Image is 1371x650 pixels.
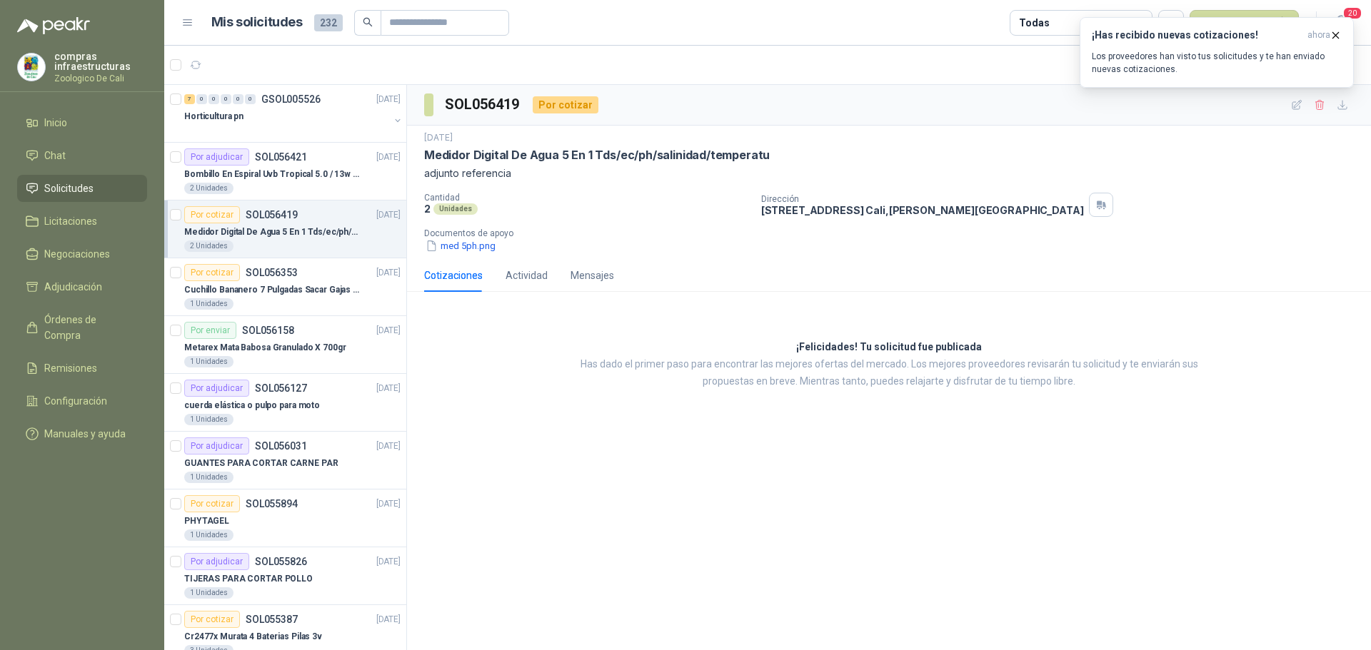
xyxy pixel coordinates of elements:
[184,495,240,512] div: Por cotizar
[246,210,298,220] p: SOL056419
[184,91,403,136] a: 7 0 0 0 0 0 GSOL005526[DATE] Horticultura pn
[184,380,249,397] div: Por adjudicar
[761,204,1084,216] p: [STREET_ADDRESS] Cali , [PERSON_NAME][GEOGRAPHIC_DATA]
[44,393,107,409] span: Configuración
[424,203,431,215] p: 2
[255,557,307,567] p: SOL055826
[184,457,338,470] p: GUANTES PARA CORTAR CARNE PAR
[376,266,401,280] p: [DATE]
[1092,50,1342,76] p: Los proveedores han visto tus solicitudes y te han enviado nuevas cotizaciones.
[44,213,97,229] span: Licitaciones
[1019,15,1049,31] div: Todas
[164,489,406,547] a: Por cotizarSOL055894[DATE] PHYTAGEL1 Unidades
[424,193,750,203] p: Cantidad
[184,514,229,528] p: PHYTAGEL
[1080,17,1354,88] button: ¡Has recibido nuevas cotizaciones!ahora Los proveedores han visto tus solicitudes y te han enviad...
[211,12,303,33] h1: Mis solicitudes
[44,115,67,131] span: Inicio
[164,316,406,374] a: Por enviarSOL056158[DATE] Metarex Mata Babosa Granulado X 700gr1 Unidades
[164,258,406,316] a: Por cotizarSOL056353[DATE] Cuchillo Bananero 7 Pulgadas Sacar Gajas O Deshoje O Desman1 Unidades
[571,268,614,283] div: Mensajes
[18,54,45,81] img: Company Logo
[363,17,373,27] span: search
[164,432,406,489] a: Por adjudicarSOL056031[DATE] GUANTES PARA CORTAR CARNE PAR1 Unidades
[184,264,240,281] div: Por cotizar
[796,339,982,356] h3: ¡Felicidades! Tu solicitud fue publicada
[44,312,134,343] span: Órdenes de Compra
[164,143,406,200] a: Por adjudicarSOL056421[DATE] Bombillo En Espiral Uvb Tropical 5.0 / 13w Reptiles (ectotermos)2 Un...
[433,203,478,215] div: Unidades
[44,360,97,376] span: Remisiones
[221,94,231,104] div: 0
[54,74,147,83] p: Zoologico De Cali
[761,194,1084,204] p: Dirección
[255,383,307,393] p: SOL056127
[1307,29,1330,41] span: ahora
[184,322,236,339] div: Por enviar
[184,356,233,367] div: 1 Unidades
[44,426,126,442] span: Manuales y ayuda
[184,587,233,599] div: 1 Unidades
[184,611,240,628] div: Por cotizar
[44,181,94,196] span: Solicitudes
[17,355,147,382] a: Remisiones
[184,472,233,483] div: 1 Unidades
[184,183,233,194] div: 2 Unidades
[17,306,147,349] a: Órdenes de Compra
[246,268,298,278] p: SOL056353
[255,152,307,162] p: SOL056421
[561,356,1217,390] p: Has dado el primer paso para encontrar las mejores ofertas del mercado. Los mejores proveedores r...
[376,324,401,337] p: [DATE]
[233,94,243,104] div: 0
[376,208,401,222] p: [DATE]
[255,441,307,451] p: SOL056031
[424,166,1354,181] p: adjunto referencia
[184,553,249,570] div: Por adjudicar
[246,614,298,624] p: SOL055387
[376,613,401,626] p: [DATE]
[424,131,453,145] p: [DATE]
[184,437,249,455] div: Por adjudicar
[164,200,406,258] a: Por cotizarSOL056419[DATE] Medidor Digital De Agua 5 En 1 Tds/ec/ph/salinidad/temperatu2 Unidades
[245,94,256,104] div: 0
[184,206,240,223] div: Por cotizar
[184,572,313,586] p: TIJERAS PARA CORTAR POLLO
[184,630,322,644] p: Cr2477x Murata 4 Baterias Pilas 3v
[424,268,483,283] div: Cotizaciones
[164,547,406,605] a: Por adjudicarSOL055826[DATE] TIJERAS PARA CORTAR POLLO1 Unidades
[376,440,401,453] p: [DATE]
[54,51,147,71] p: compras infraestructuras
[17,240,147,268] a: Negociaciones
[209,94,219,104] div: 0
[17,208,147,235] a: Licitaciones
[164,374,406,432] a: Por adjudicarSOL056127[DATE] cuerda elástica o pulpo para moto1 Unidades
[184,225,362,239] p: Medidor Digital De Agua 5 En 1 Tds/ec/ph/salinidad/temperatu
[44,279,102,295] span: Adjudicación
[44,148,66,163] span: Chat
[533,96,598,113] div: Por cotizar
[17,109,147,136] a: Inicio
[17,387,147,415] a: Configuración
[184,529,233,541] div: 1 Unidades
[376,555,401,569] p: [DATE]
[376,93,401,106] p: [DATE]
[184,298,233,310] div: 1 Unidades
[184,399,320,412] p: cuerda elástica o pulpo para moto
[1190,10,1299,36] button: Nueva solicitud
[376,497,401,511] p: [DATE]
[44,246,110,262] span: Negociaciones
[246,499,298,509] p: SOL055894
[184,94,195,104] div: 7
[184,283,362,297] p: Cuchillo Bananero 7 Pulgadas Sacar Gajas O Deshoje O Desman
[376,382,401,395] p: [DATE]
[17,142,147,169] a: Chat
[184,148,249,166] div: Por adjudicar
[184,110,243,123] p: Horticultura pn
[424,228,1365,238] p: Documentos de apoyo
[506,268,548,283] div: Actividad
[17,17,90,34] img: Logo peakr
[445,93,521,116] h3: SOL056419
[1328,10,1354,36] button: 20
[184,240,233,252] div: 2 Unidades
[184,414,233,425] div: 1 Unidades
